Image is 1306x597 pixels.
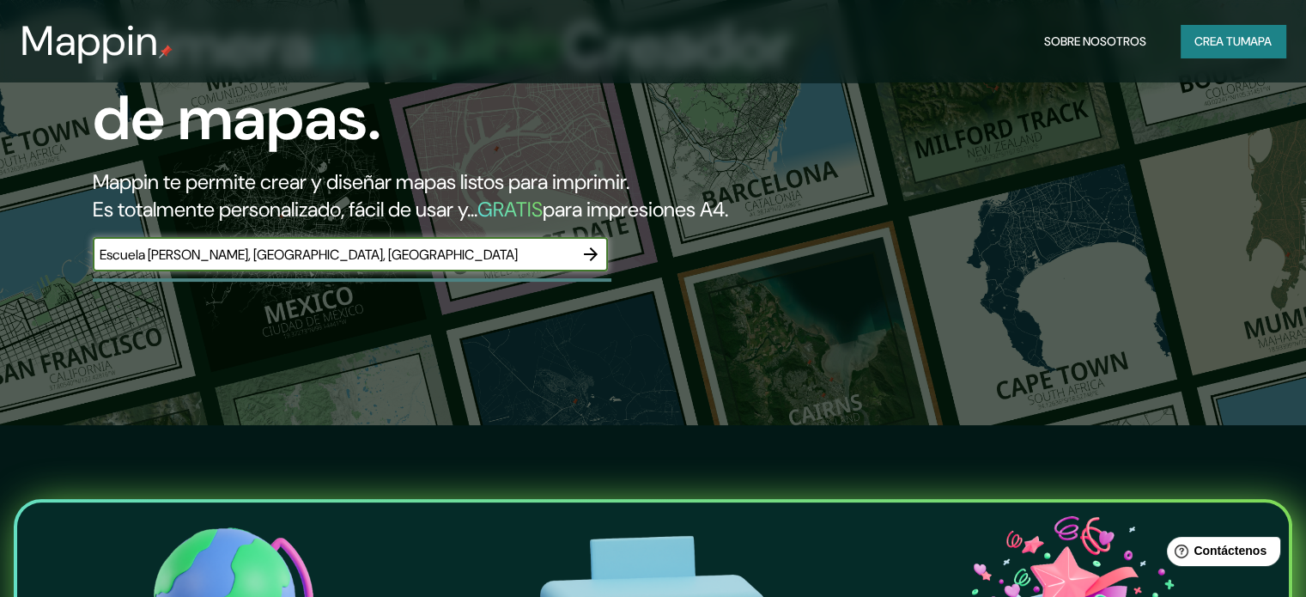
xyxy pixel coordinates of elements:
[1037,25,1153,58] button: Sobre nosotros
[1194,34,1241,49] font: Crea tu
[93,245,574,265] input: Elige tu lugar favorito
[21,14,159,68] font: Mappin
[1044,34,1146,49] font: Sobre nosotros
[1181,25,1285,58] button: Crea tumapa
[1153,530,1287,578] iframe: Lanzador de widgets de ayuda
[93,196,477,222] font: Es totalmente personalizado, fácil de usar y...
[159,45,173,58] img: pin de mapeo
[93,168,629,195] font: Mappin te permite crear y diseñar mapas listos para imprimir.
[543,196,728,222] font: para impresiones A4.
[477,196,543,222] font: GRATIS
[1241,34,1272,49] font: mapa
